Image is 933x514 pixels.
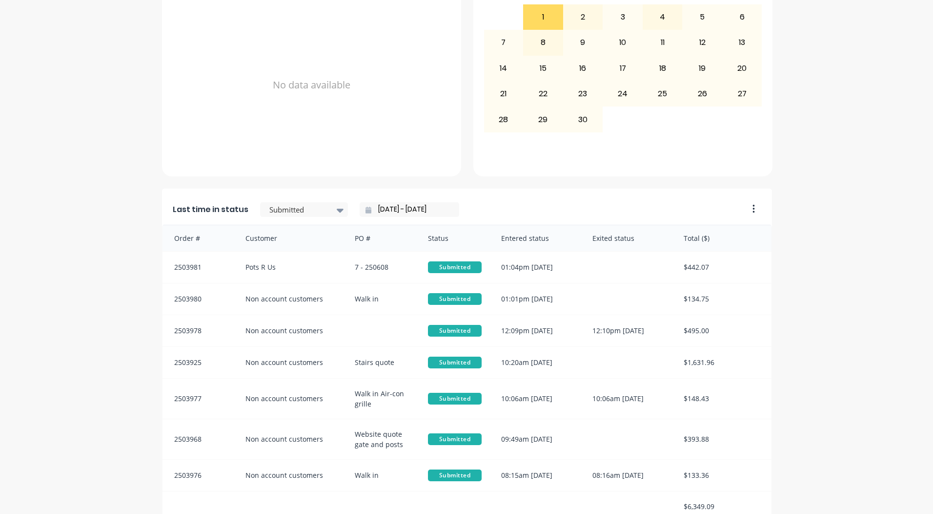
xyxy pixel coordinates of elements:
[236,460,345,491] div: Non account customers
[674,419,771,459] div: $393.88
[583,225,674,251] div: Exited status
[345,225,418,251] div: PO #
[162,283,236,315] div: 2503980
[162,252,236,283] div: 2503981
[491,347,583,378] div: 10:20am [DATE]
[428,357,482,368] span: Submitted
[674,315,771,346] div: $495.00
[428,433,482,445] span: Submitted
[723,5,762,29] div: 6
[236,419,345,459] div: Non account customers
[491,419,583,459] div: 09:49am [DATE]
[603,30,642,55] div: 10
[484,82,523,106] div: 21
[371,202,455,217] input: Filter by date
[564,56,603,81] div: 16
[162,379,236,419] div: 2503977
[564,30,603,55] div: 9
[524,107,563,131] div: 29
[428,393,482,405] span: Submitted
[345,419,418,459] div: Website quote gate and posts
[643,56,682,81] div: 18
[524,82,563,106] div: 22
[345,460,418,491] div: Walk in
[345,252,418,283] div: 7 - 250608
[583,315,674,346] div: 12:10pm [DATE]
[173,204,248,215] span: Last time in status
[674,283,771,315] div: $134.75
[524,56,563,81] div: 15
[603,5,642,29] div: 3
[491,460,583,491] div: 08:15am [DATE]
[418,225,491,251] div: Status
[162,315,236,346] div: 2503978
[643,5,682,29] div: 4
[484,30,523,55] div: 7
[428,261,482,273] span: Submitted
[484,107,523,131] div: 28
[564,5,603,29] div: 2
[674,347,771,378] div: $1,631.96
[162,225,236,251] div: Order #
[674,460,771,491] div: $133.36
[428,293,482,305] span: Submitted
[683,5,722,29] div: 5
[603,56,642,81] div: 17
[484,56,523,81] div: 14
[564,82,603,106] div: 23
[491,315,583,346] div: 12:09pm [DATE]
[683,30,722,55] div: 12
[723,30,762,55] div: 13
[162,460,236,491] div: 2503976
[428,470,482,481] span: Submitted
[643,82,682,106] div: 25
[345,347,418,378] div: Stairs quote
[683,56,722,81] div: 19
[723,56,762,81] div: 20
[524,5,563,29] div: 1
[236,283,345,315] div: Non account customers
[236,252,345,283] div: Pots R Us
[236,315,345,346] div: Non account customers
[162,347,236,378] div: 2503925
[583,460,674,491] div: 08:16am [DATE]
[491,225,583,251] div: Entered status
[236,347,345,378] div: Non account customers
[583,379,674,419] div: 10:06am [DATE]
[674,225,771,251] div: Total ($)
[491,252,583,283] div: 01:04pm [DATE]
[162,419,236,459] div: 2503968
[236,379,345,419] div: Non account customers
[603,82,642,106] div: 24
[491,379,583,419] div: 10:06am [DATE]
[674,379,771,419] div: $148.43
[564,107,603,131] div: 30
[345,283,418,315] div: Walk in
[491,283,583,315] div: 01:01pm [DATE]
[723,82,762,106] div: 27
[345,379,418,419] div: Walk in Air-con grille
[524,30,563,55] div: 8
[643,30,682,55] div: 11
[683,82,722,106] div: 26
[236,225,345,251] div: Customer
[674,252,771,283] div: $442.07
[428,325,482,337] span: Submitted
